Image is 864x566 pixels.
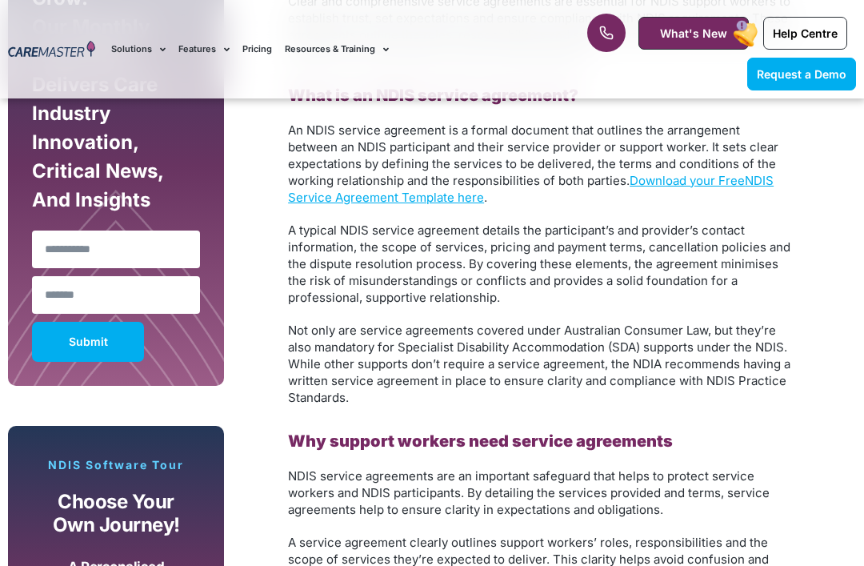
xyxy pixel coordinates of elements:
[288,468,770,517] span: NDIS service agreements are an important safeguard that helps to protect service workers and NDIS...
[24,458,208,472] p: NDIS Software Tour
[288,122,778,188] span: An NDIS service agreement is a formal document that outlines the arrangement between an NDIS part...
[288,173,774,205] a: NDIS Service Agreement Template here
[757,67,846,81] span: Request a Demo
[747,58,856,90] a: Request a Demo
[288,223,790,305] span: A typical NDIS service agreement details the participant’s and provider’s contact information, th...
[242,22,272,76] a: Pricing
[69,338,108,346] span: Submit
[178,22,230,76] a: Features
[36,491,196,536] p: Choose your own journey!
[763,17,847,50] a: Help Centre
[8,40,95,59] img: CareMaster Logo
[660,26,727,40] span: What's New
[285,22,389,76] a: Resources & Training
[773,26,838,40] span: Help Centre
[638,17,749,50] a: What's New
[111,22,550,76] nav: Menu
[32,322,144,362] button: Submit
[630,173,745,188] a: Download your Free
[111,22,166,76] a: Solutions
[288,323,790,405] span: Not only are service agreements covered under Australian Consumer Law, but they’re also mandatory...
[288,122,792,206] p: .
[288,432,673,451] b: Why support workers need service agreements
[288,86,578,105] b: What is an NDIS service agreement?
